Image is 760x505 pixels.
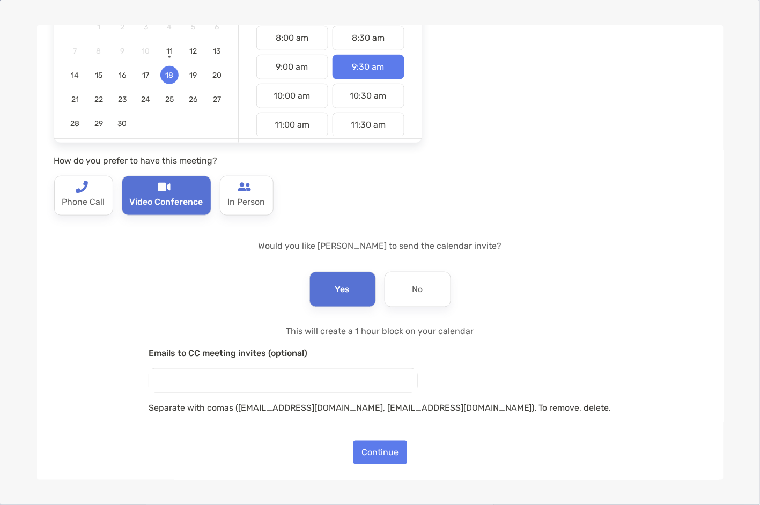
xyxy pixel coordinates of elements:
span: 17 [137,71,155,80]
span: 16 [113,71,131,80]
span: 7 [66,47,84,56]
div: 11:30 am [333,113,404,137]
div: 10:00 am [256,84,328,108]
span: 4 [160,23,179,32]
span: 20 [208,71,226,80]
span: 30 [113,119,131,128]
p: Separate with comas ([EMAIL_ADDRESS][DOMAIN_NAME], [EMAIL_ADDRESS][DOMAIN_NAME]). To remove, delete. [149,402,611,415]
span: 8 [90,47,108,56]
img: type-call [238,181,251,194]
p: This will create a 1 hour block on your calendar [149,324,611,338]
span: 29 [90,119,108,128]
div: 8:00 am [256,26,328,50]
span: 5 [184,23,202,32]
span: 9 [113,47,131,56]
div: 11:00 am [256,113,328,137]
span: 14 [66,71,84,80]
div: 9:30 am [333,55,404,79]
p: No [412,281,423,298]
img: type-call [158,181,171,194]
button: Continue [353,441,407,464]
span: 1 [90,23,108,32]
div: 8:30 am [333,26,404,50]
p: Phone Call [62,194,105,211]
span: 11 [160,47,179,56]
p: Emails to CC meeting invites [149,346,611,360]
span: 18 [160,71,179,80]
span: 22 [90,95,108,104]
span: 23 [113,95,131,104]
img: type-call [75,181,88,194]
span: 26 [184,95,202,104]
p: Would you like [PERSON_NAME] to send the calendar invite? [54,239,706,252]
p: Video Conference [130,194,203,211]
span: 12 [184,47,202,56]
span: 21 [66,95,84,104]
p: Yes [335,281,350,298]
p: How do you prefer to have this meeting? [54,154,422,167]
div: 10:30 am [333,84,404,108]
span: 24 [137,95,155,104]
p: In Person [228,194,265,211]
span: 10 [137,47,155,56]
span: 27 [208,95,226,104]
span: 3 [137,23,155,32]
div: 9:00 am [256,55,328,79]
span: 15 [90,71,108,80]
span: (optional) [268,348,307,358]
span: 19 [184,71,202,80]
span: 28 [66,119,84,128]
span: 6 [208,23,226,32]
span: 25 [160,95,179,104]
span: 13 [208,47,226,56]
span: 2 [113,23,131,32]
